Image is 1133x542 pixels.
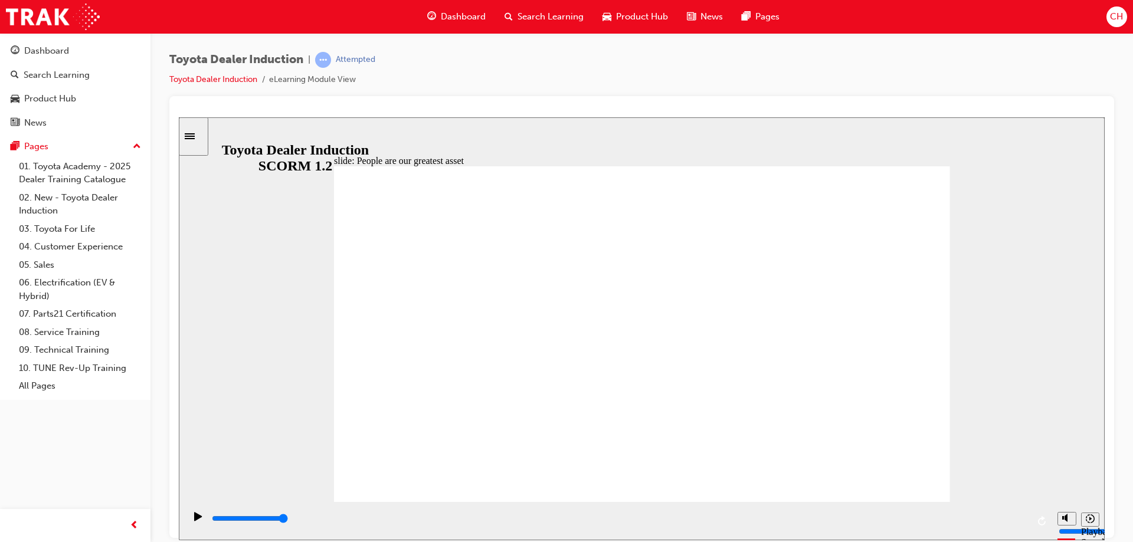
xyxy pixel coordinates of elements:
[5,64,146,86] a: Search Learning
[11,94,19,104] span: car-icon
[14,359,146,377] a: 10. TUNE Rev-Up Training
[5,38,146,136] button: DashboardSearch LearningProduct HubNews
[5,112,146,134] a: News
[14,256,146,274] a: 05. Sales
[427,9,436,24] span: guage-icon
[855,395,873,413] button: Replay (Ctrl+Alt+R)
[14,305,146,323] a: 07. Parts21 Certification
[602,9,611,24] span: car-icon
[5,40,146,62] a: Dashboard
[14,238,146,256] a: 04. Customer Experience
[24,92,76,106] div: Product Hub
[11,118,19,129] span: news-icon
[677,5,732,29] a: news-iconNews
[1110,10,1123,24] span: CH
[33,396,109,406] input: slide progress
[518,10,584,24] span: Search Learning
[902,395,921,409] button: Playback speed
[6,385,873,423] div: playback controls
[24,140,48,153] div: Pages
[14,341,146,359] a: 09. Technical Training
[14,220,146,238] a: 03. Toyota For Life
[315,52,331,68] span: learningRecordVerb_ATTEMPT-icon
[873,385,920,423] div: misc controls
[133,139,141,155] span: up-icon
[269,73,356,87] li: eLearning Module View
[24,116,47,130] div: News
[24,44,69,58] div: Dashboard
[11,142,19,152] span: pages-icon
[902,409,920,431] div: Playback Speed
[14,157,146,189] a: 01. Toyota Academy - 2025 Dealer Training Catalogue
[14,377,146,395] a: All Pages
[169,74,257,84] a: Toyota Dealer Induction
[6,394,26,414] button: Play (Ctrl+Alt+P)
[308,53,310,67] span: |
[700,10,723,24] span: News
[169,53,303,67] span: Toyota Dealer Induction
[742,9,751,24] span: pages-icon
[14,274,146,305] a: 06. Electrification (EV & Hybrid)
[687,9,696,24] span: news-icon
[880,409,956,419] input: volume
[616,10,668,24] span: Product Hub
[14,323,146,341] a: 08. Service Training
[11,46,19,57] span: guage-icon
[130,518,139,533] span: prev-icon
[732,5,789,29] a: pages-iconPages
[879,395,898,408] button: Mute (Ctrl+Alt+M)
[418,5,495,29] a: guage-iconDashboard
[441,10,486,24] span: Dashboard
[11,70,19,81] span: search-icon
[24,68,90,82] div: Search Learning
[1106,6,1127,27] button: CH
[495,5,593,29] a: search-iconSearch Learning
[336,54,375,65] div: Attempted
[14,189,146,220] a: 02. New - Toyota Dealer Induction
[5,136,146,157] button: Pages
[593,5,677,29] a: car-iconProduct Hub
[505,9,513,24] span: search-icon
[6,4,100,30] img: Trak
[755,10,780,24] span: Pages
[5,88,146,110] a: Product Hub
